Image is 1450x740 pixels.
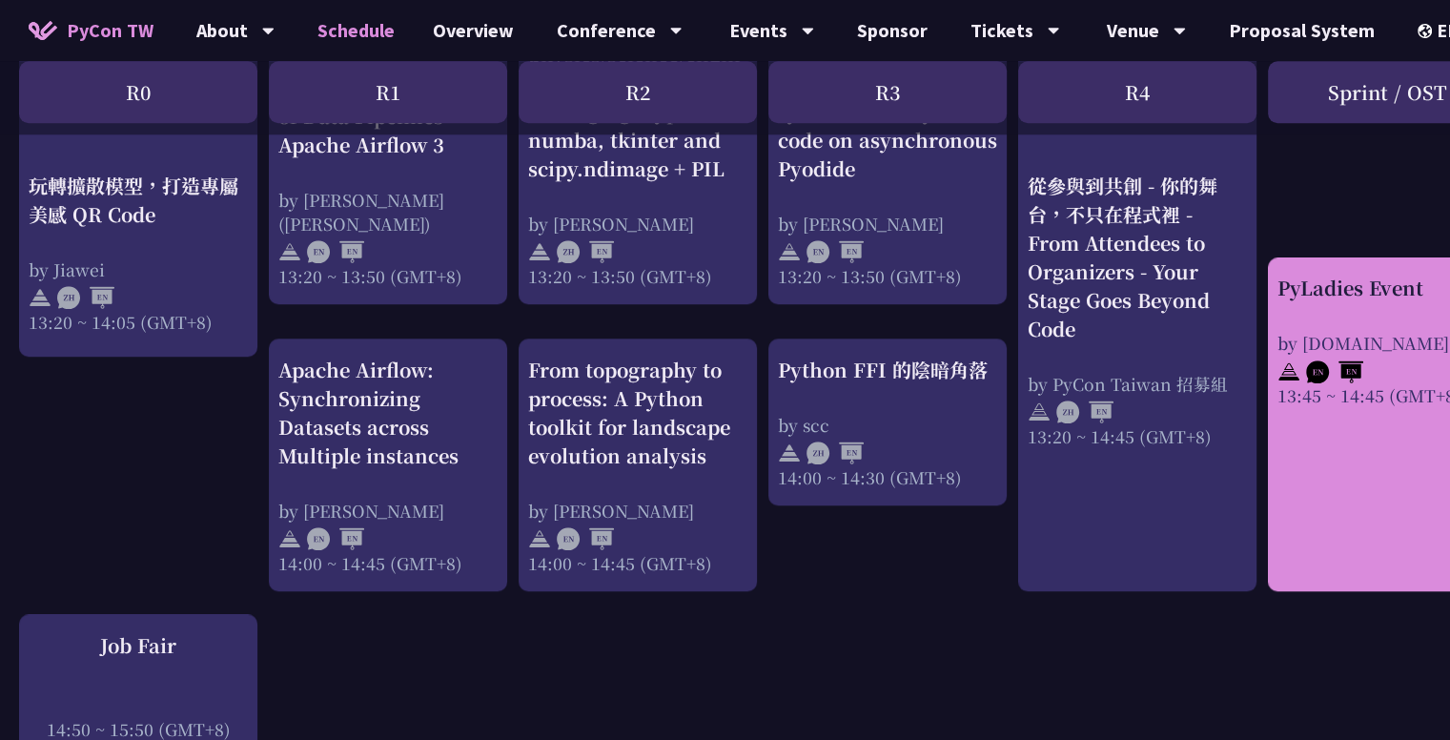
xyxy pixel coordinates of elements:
div: 13:20 ~ 13:50 (GMT+8) [778,264,997,288]
span: PyCon TW [67,16,153,45]
div: Python FFI 的陰暗角落 [778,356,997,384]
a: Apache Airflow: Synchronizing Datasets across Multiple instances by [PERSON_NAME] 14:00 ~ 14:45 (... [278,356,498,575]
img: svg+xml;base64,PHN2ZyB4bWxucz0iaHR0cDovL3d3dy53My5vcmcvMjAwMC9zdmciIHdpZHRoPSIyNCIgaGVpZ2h0PSIyNC... [278,240,301,263]
div: 玩轉擴散模型，打造專屬美感 QR Code [29,172,248,229]
a: From topography to process: A Python toolkit for landscape evolution analysis by [PERSON_NAME] 14... [528,356,747,575]
img: ENEN.5a408d1.svg [307,527,364,550]
div: by [PERSON_NAME] [278,499,498,523]
img: ZHEN.371966e.svg [807,442,864,464]
img: svg+xml;base64,PHN2ZyB4bWxucz0iaHR0cDovL3d3dy53My5vcmcvMjAwMC9zdmciIHdpZHRoPSIyNCIgaGVpZ2h0PSIyNC... [528,240,551,263]
a: Python FFI 的陰暗角落 by scc 14:00 ~ 14:30 (GMT+8) [778,356,997,489]
div: From topography to process: A Python toolkit for landscape evolution analysis [528,356,747,470]
div: R3 [768,61,1007,123]
img: Home icon of PyCon TW 2025 [29,21,57,40]
a: PyCon TW [10,7,173,54]
img: ENEN.5a408d1.svg [807,240,864,263]
img: svg+xml;base64,PHN2ZyB4bWxucz0iaHR0cDovL3d3dy53My5vcmcvMjAwMC9zdmciIHdpZHRoPSIyNCIgaGVpZ2h0PSIyNC... [778,240,801,263]
div: 13:20 ~ 14:05 (GMT+8) [29,310,248,334]
img: svg+xml;base64,PHN2ZyB4bWxucz0iaHR0cDovL3d3dy53My5vcmcvMjAwMC9zdmciIHdpZHRoPSIyNCIgaGVpZ2h0PSIyNC... [29,287,51,310]
img: ZHEN.371966e.svg [1056,401,1113,424]
div: 14:00 ~ 14:45 (GMT+8) [278,551,498,575]
img: svg+xml;base64,PHN2ZyB4bWxucz0iaHR0cDovL3d3dy53My5vcmcvMjAwMC9zdmciIHdpZHRoPSIyNCIgaGVpZ2h0PSIyNC... [778,442,801,464]
div: Apache Airflow: Synchronizing Datasets across Multiple instances [278,356,498,470]
div: by PyCon Taiwan 招募組 [1028,372,1247,396]
div: by [PERSON_NAME] [528,499,747,523]
img: svg+xml;base64,PHN2ZyB4bWxucz0iaHR0cDovL3d3dy53My5vcmcvMjAwMC9zdmciIHdpZHRoPSIyNCIgaGVpZ2h0PSIyNC... [1028,401,1051,424]
img: ZHEN.371966e.svg [557,240,614,263]
div: 13:20 ~ 14:45 (GMT+8) [1028,424,1247,448]
div: R4 [1018,61,1256,123]
div: 從參與到共創 - 你的舞台，不只在程式裡 - From Attendees to Organizers - Your Stage Goes Beyond Code [1028,172,1247,343]
div: 13:20 ~ 13:50 (GMT+8) [278,264,498,288]
div: 14:00 ~ 14:45 (GMT+8) [528,551,747,575]
div: by scc [778,413,997,437]
img: Locale Icon [1418,24,1437,38]
div: Job Fair [29,631,248,660]
img: ENEN.5a408d1.svg [557,527,614,550]
img: ZHEN.371966e.svg [57,287,114,310]
div: by [PERSON_NAME] [528,212,747,236]
div: by [PERSON_NAME] ([PERSON_NAME]) [278,188,498,236]
div: R0 [19,61,257,123]
div: by Jiawei [29,257,248,281]
div: R1 [269,61,507,123]
img: ENEN.5a408d1.svg [1306,360,1363,383]
img: svg+xml;base64,PHN2ZyB4bWxucz0iaHR0cDovL3d3dy53My5vcmcvMjAwMC9zdmciIHdpZHRoPSIyNCIgaGVpZ2h0PSIyNC... [278,527,301,550]
div: 13:20 ~ 13:50 (GMT+8) [528,264,747,288]
img: svg+xml;base64,PHN2ZyB4bWxucz0iaHR0cDovL3d3dy53My5vcmcvMjAwMC9zdmciIHdpZHRoPSIyNCIgaGVpZ2h0PSIyNC... [1277,360,1300,383]
div: R2 [519,61,757,123]
img: svg+xml;base64,PHN2ZyB4bWxucz0iaHR0cDovL3d3dy53My5vcmcvMjAwMC9zdmciIHdpZHRoPSIyNCIgaGVpZ2h0PSIyNC... [528,527,551,550]
div: 14:00 ~ 14:30 (GMT+8) [778,465,997,489]
div: by [PERSON_NAME] [778,212,997,236]
img: ENEN.5a408d1.svg [307,240,364,263]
